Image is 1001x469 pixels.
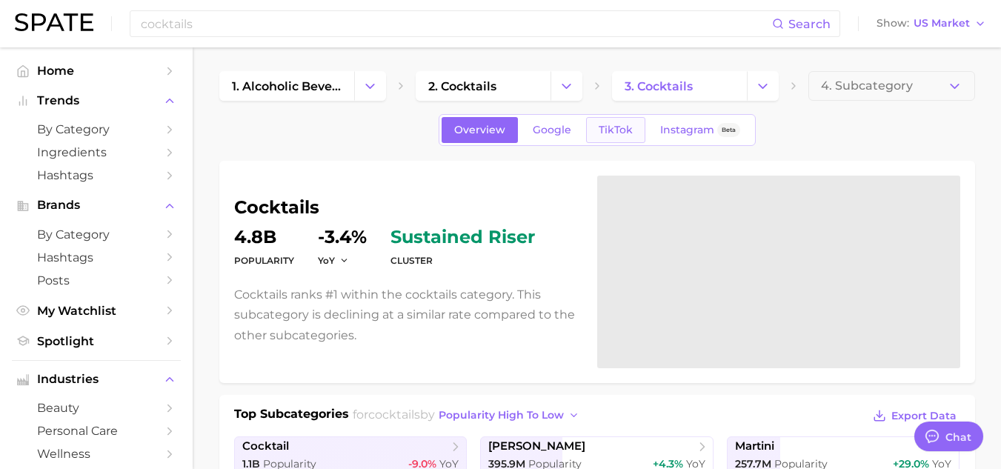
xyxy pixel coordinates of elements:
[12,330,181,353] a: Spotlight
[37,64,156,78] span: Home
[869,405,960,426] button: Export Data
[232,79,342,93] span: 1. alcoholic beverages
[37,199,156,212] span: Brands
[12,164,181,187] a: Hashtags
[454,124,505,136] span: Overview
[873,14,990,33] button: ShowUS Market
[722,124,736,136] span: Beta
[12,194,181,216] button: Brands
[12,269,181,292] a: Posts
[12,118,181,141] a: by Category
[439,409,564,422] span: popularity high to low
[12,90,181,112] button: Trends
[442,117,518,143] a: Overview
[660,124,714,136] span: Instagram
[318,254,335,267] span: YoY
[12,368,181,390] button: Industries
[37,373,156,386] span: Industries
[37,447,156,461] span: wellness
[12,419,181,442] a: personal care
[37,250,156,265] span: Hashtags
[891,410,957,422] span: Export Data
[139,11,772,36] input: Search here for a brand, industry, or ingredient
[416,71,551,101] a: 2. cocktails
[37,122,156,136] span: by Category
[37,168,156,182] span: Hashtags
[12,299,181,322] a: My Watchlist
[625,79,693,93] span: 3. cocktails
[12,59,181,82] a: Home
[37,145,156,159] span: Ingredients
[599,124,633,136] span: TikTok
[234,405,349,428] h1: Top Subcategories
[612,71,747,101] a: 3. cocktails
[821,79,913,93] span: 4. Subcategory
[788,17,831,31] span: Search
[12,141,181,164] a: Ingredients
[12,223,181,246] a: by Category
[15,13,93,31] img: SPATE
[520,117,584,143] a: Google
[428,79,496,93] span: 2. cocktails
[12,396,181,419] a: beauty
[735,439,774,453] span: martini
[747,71,779,101] button: Change Category
[12,442,181,465] a: wellness
[234,252,294,270] dt: Popularity
[37,227,156,242] span: by Category
[37,304,156,318] span: My Watchlist
[318,228,367,246] dd: -3.4%
[586,117,645,143] a: TikTok
[234,285,579,345] p: Cocktails ranks #1 within the cocktails category. This subcategory is declining at a similar rate...
[648,117,753,143] a: InstagramBeta
[234,199,579,216] h1: cocktails
[318,254,350,267] button: YoY
[877,19,909,27] span: Show
[914,19,970,27] span: US Market
[435,405,584,425] button: popularity high to low
[37,334,156,348] span: Spotlight
[390,252,535,270] dt: cluster
[808,71,975,101] button: 4. Subcategory
[37,94,156,107] span: Trends
[37,273,156,287] span: Posts
[353,408,584,422] span: for by
[234,228,294,246] dd: 4.8b
[533,124,571,136] span: Google
[12,246,181,269] a: Hashtags
[390,228,535,246] span: sustained riser
[37,401,156,415] span: beauty
[219,71,354,101] a: 1. alcoholic beverages
[488,439,585,453] span: [PERSON_NAME]
[368,408,420,422] span: cocktails
[37,424,156,438] span: personal care
[551,71,582,101] button: Change Category
[242,439,289,453] span: cocktail
[354,71,386,101] button: Change Category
